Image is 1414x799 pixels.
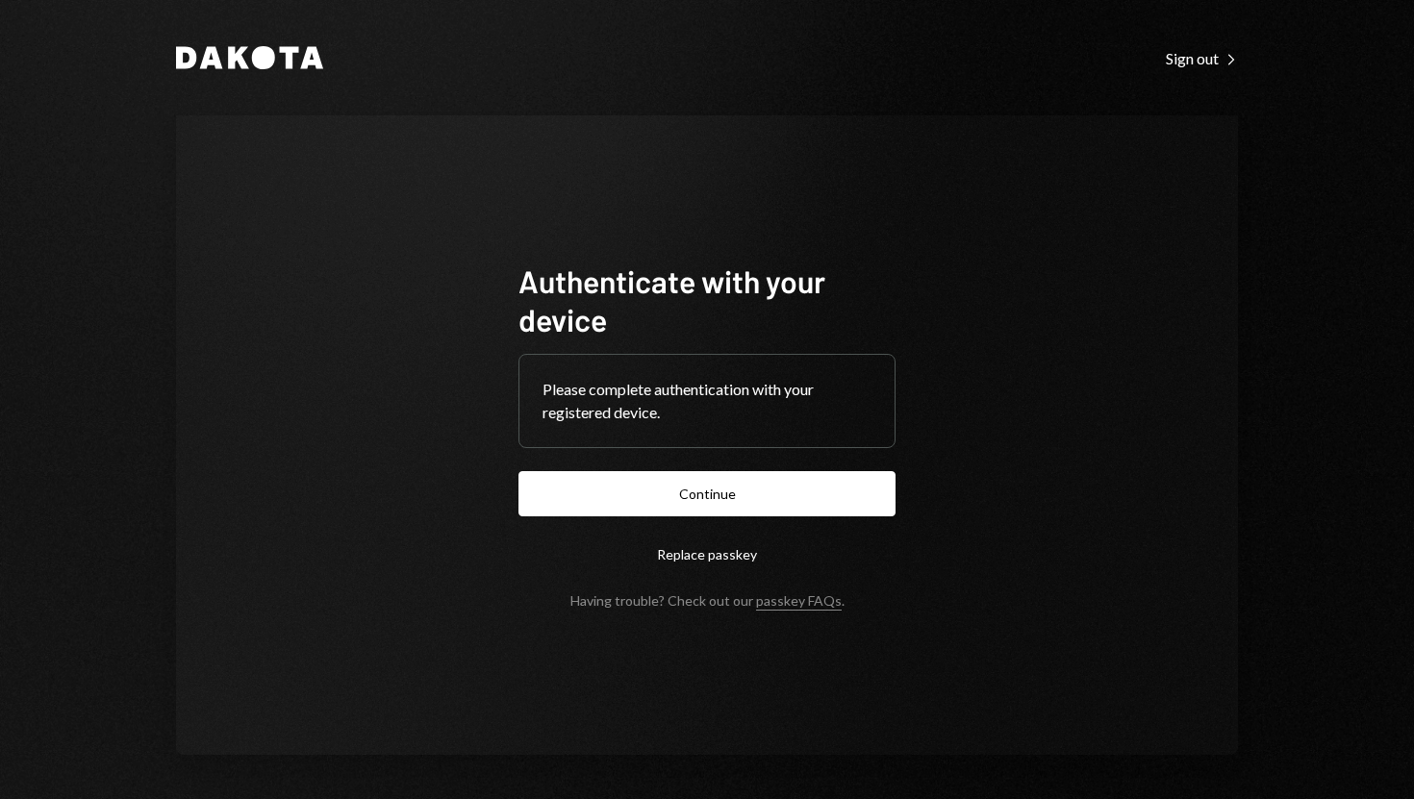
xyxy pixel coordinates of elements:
[518,532,896,577] button: Replace passkey
[1166,47,1238,68] a: Sign out
[518,262,896,338] h1: Authenticate with your device
[756,592,842,611] a: passkey FAQs
[1166,49,1238,68] div: Sign out
[570,592,845,609] div: Having trouble? Check out our .
[518,471,896,516] button: Continue
[543,378,871,424] div: Please complete authentication with your registered device.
